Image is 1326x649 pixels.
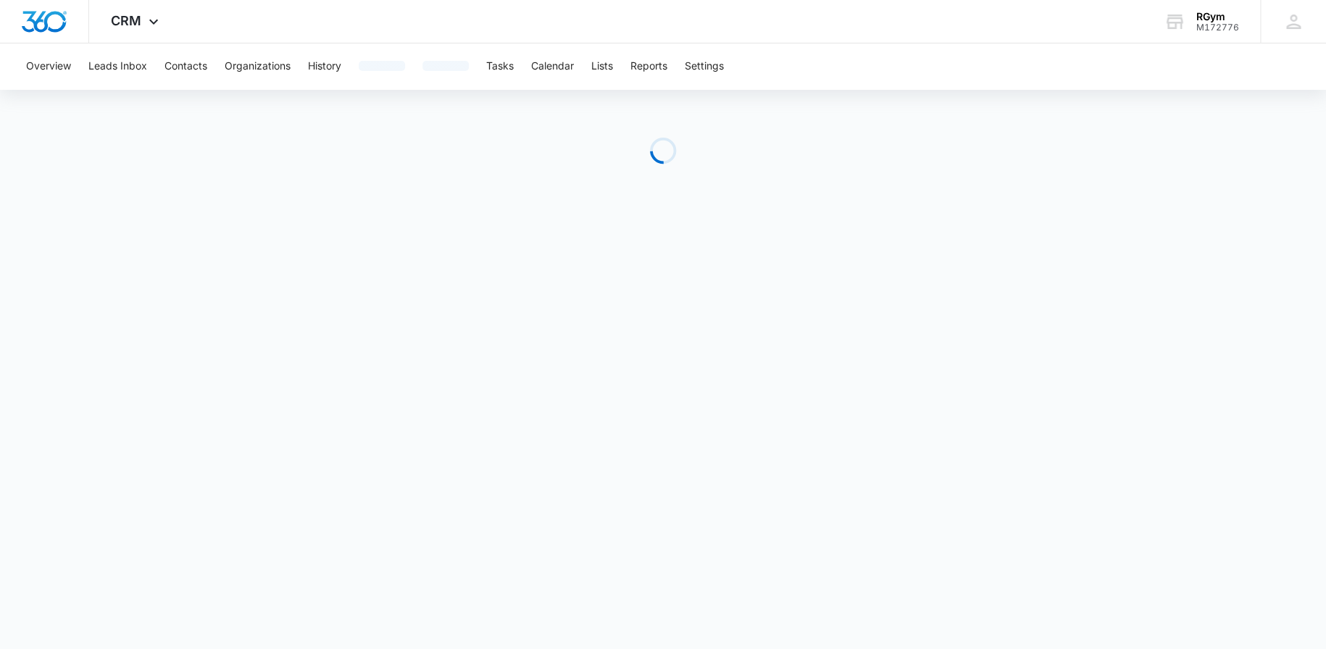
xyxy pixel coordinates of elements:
[486,43,514,90] button: Tasks
[531,43,574,90] button: Calendar
[164,43,207,90] button: Contacts
[1196,22,1239,33] div: account id
[88,43,147,90] button: Leads Inbox
[591,43,613,90] button: Lists
[685,43,724,90] button: Settings
[225,43,291,90] button: Organizations
[111,13,141,28] span: CRM
[1196,11,1239,22] div: account name
[26,43,71,90] button: Overview
[308,43,341,90] button: History
[630,43,667,90] button: Reports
